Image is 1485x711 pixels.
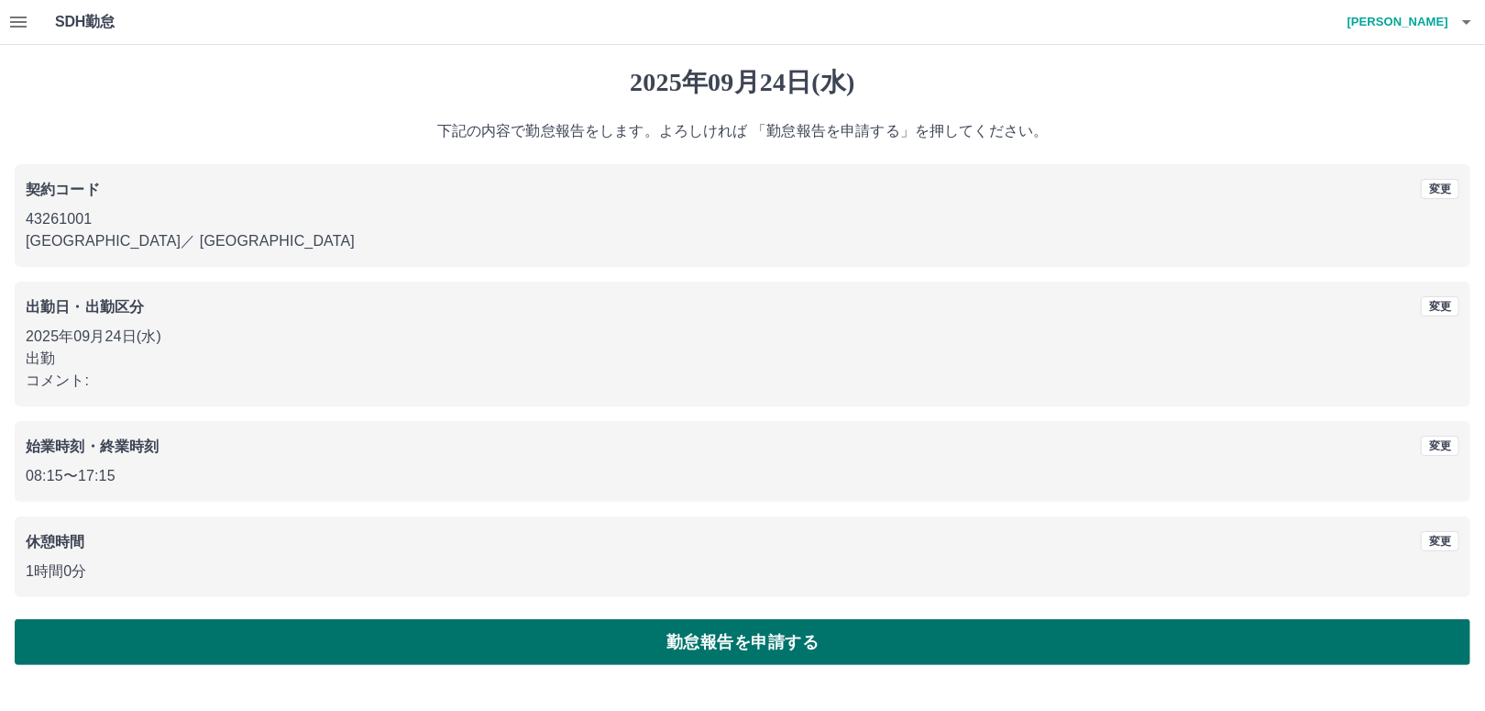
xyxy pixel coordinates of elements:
[26,439,159,454] b: 始業時刻・終業時刻
[26,534,85,550] b: 休憩時間
[26,465,1459,487] p: 08:15 〜 17:15
[15,120,1470,142] p: 下記の内容で勤怠報告をします。よろしければ 「勤怠報告を申請する」を押してください。
[26,182,100,197] b: 契約コード
[26,208,1459,230] p: 43261001
[1421,179,1459,199] button: 変更
[26,348,1459,370] p: 出勤
[26,326,1459,348] p: 2025年09月24日(水)
[15,619,1470,665] button: 勤怠報告を申請する
[15,67,1470,98] h1: 2025年09月24日(水)
[1421,296,1459,317] button: 変更
[1421,531,1459,551] button: 変更
[26,230,1459,252] p: [GEOGRAPHIC_DATA] ／ [GEOGRAPHIC_DATA]
[1421,436,1459,456] button: 変更
[26,370,1459,392] p: コメント:
[26,561,1459,583] p: 1時間0分
[26,299,144,315] b: 出勤日・出勤区分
